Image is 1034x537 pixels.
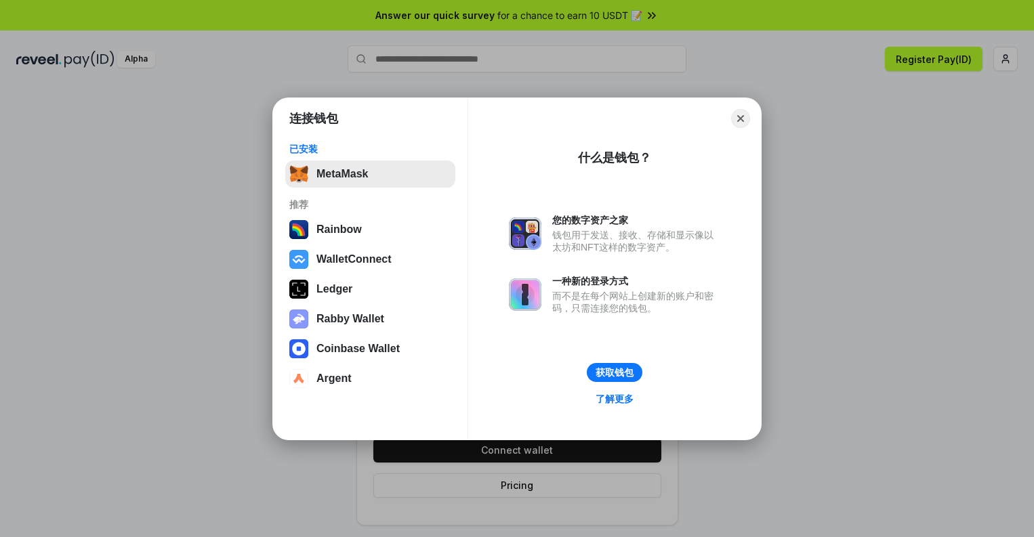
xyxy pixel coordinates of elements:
button: 获取钱包 [587,363,642,382]
div: 获取钱包 [596,366,634,379]
button: Ledger [285,276,455,303]
div: 而不是在每个网站上创建新的账户和密码，只需连接您的钱包。 [552,290,720,314]
div: 了解更多 [596,393,634,405]
div: 钱包用于发送、接收、存储和显示像以太坊和NFT这样的数字资产。 [552,229,720,253]
img: svg+xml,%3Csvg%20xmlns%3D%22http%3A%2F%2Fwww.w3.org%2F2000%2Fsvg%22%20width%3D%2228%22%20height%3... [289,280,308,299]
div: 您的数字资产之家 [552,214,720,226]
img: svg+xml,%3Csvg%20fill%3D%22none%22%20height%3D%2233%22%20viewBox%3D%220%200%2035%2033%22%20width%... [289,165,308,184]
button: Rainbow [285,216,455,243]
img: svg+xml,%3Csvg%20width%3D%2228%22%20height%3D%2228%22%20viewBox%3D%220%200%2028%2028%22%20fill%3D... [289,369,308,388]
button: WalletConnect [285,246,455,273]
button: MetaMask [285,160,455,188]
img: svg+xml,%3Csvg%20width%3D%2228%22%20height%3D%2228%22%20viewBox%3D%220%200%2028%2028%22%20fill%3D... [289,250,308,269]
div: Argent [316,372,352,385]
button: Rabby Wallet [285,305,455,332]
img: svg+xml,%3Csvg%20xmlns%3D%22http%3A%2F%2Fwww.w3.org%2F2000%2Fsvg%22%20fill%3D%22none%22%20viewBox... [509,217,541,250]
div: Rainbow [316,223,362,236]
img: svg+xml,%3Csvg%20width%3D%2228%22%20height%3D%2228%22%20viewBox%3D%220%200%2028%2028%22%20fill%3D... [289,339,308,358]
img: svg+xml,%3Csvg%20xmlns%3D%22http%3A%2F%2Fwww.w3.org%2F2000%2Fsvg%22%20fill%3D%22none%22%20viewBox... [289,309,308,328]
div: MetaMask [316,168,368,180]
div: 一种新的登录方式 [552,275,720,287]
h1: 连接钱包 [289,110,338,127]
div: 什么是钱包？ [578,150,651,166]
button: Argent [285,365,455,392]
div: WalletConnect [316,253,392,265]
a: 了解更多 [587,390,642,408]
div: 推荐 [289,198,451,211]
div: Rabby Wallet [316,313,384,325]
div: 已安装 [289,143,451,155]
div: Ledger [316,283,352,295]
button: Coinbase Wallet [285,335,455,362]
img: svg+xml,%3Csvg%20width%3D%22120%22%20height%3D%22120%22%20viewBox%3D%220%200%20120%20120%22%20fil... [289,220,308,239]
button: Close [731,109,750,128]
img: svg+xml,%3Csvg%20xmlns%3D%22http%3A%2F%2Fwww.w3.org%2F2000%2Fsvg%22%20fill%3D%22none%22%20viewBox... [509,278,541,311]
div: Coinbase Wallet [316,343,400,355]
